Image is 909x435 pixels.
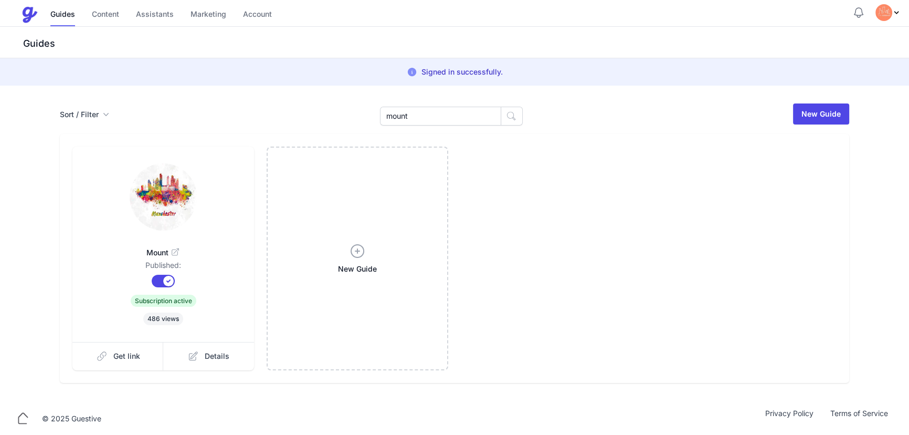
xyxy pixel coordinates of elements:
span: Subscription active [131,295,196,307]
img: tjfjk402xi6yllnxf2rt05z4v9ow [130,163,197,231]
a: New Guide [793,103,849,125]
a: Marketing [191,4,226,26]
input: Search Guides [380,107,501,126]
a: Mount [89,235,237,260]
span: Mount [89,247,237,258]
dd: Published: [89,260,237,275]
p: Signed in successfully. [421,67,503,77]
button: Sort / Filter [60,109,109,120]
h3: Guides [21,37,909,50]
span: 486 views [143,313,183,325]
span: Get link [113,351,140,361]
button: Notifications [852,6,865,19]
a: Terms of Service [822,408,896,429]
div: © 2025 Guestive [42,413,101,424]
a: Account [243,4,272,26]
a: Guides [50,4,75,26]
a: Assistants [136,4,174,26]
a: Content [92,4,119,26]
div: Profile Menu [875,4,901,21]
img: Guestive Guides [21,6,38,23]
a: New Guide [267,147,448,370]
a: Privacy Policy [757,408,822,429]
a: Get link [72,342,164,370]
a: Details [163,342,254,370]
img: tvqjz9fzoj60utvjazy95u1g55mu [875,4,892,21]
span: New Guide [338,264,377,274]
span: Details [205,351,229,361]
